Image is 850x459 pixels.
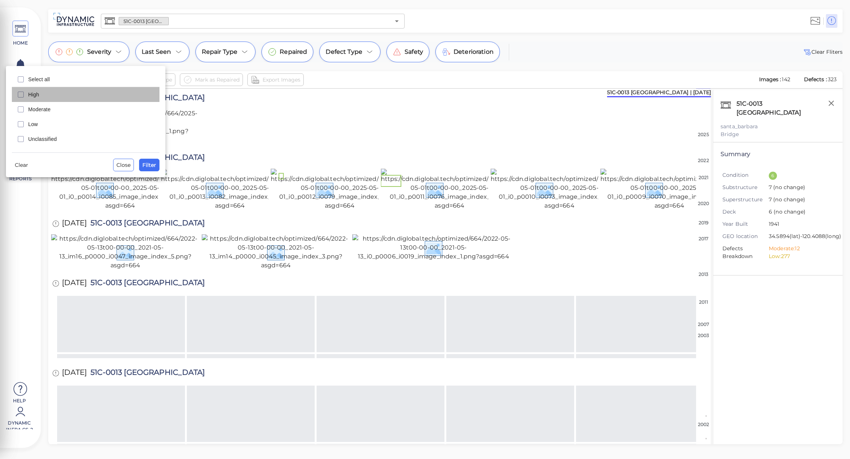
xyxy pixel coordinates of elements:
button: Clear [12,159,31,171]
div: Low [12,117,159,132]
span: High [28,91,155,98]
div: Moderate [12,102,159,117]
span: Unclassified [28,135,155,143]
div: Select all [12,72,159,87]
div: Unclassified [12,132,159,146]
button: Close [113,159,134,171]
div: High [12,87,159,102]
span: Select all [28,76,155,83]
span: Filter [142,161,156,169]
span: Moderate [28,106,155,113]
span: Low [28,120,155,128]
span: Close [116,161,131,169]
iframe: Chat [818,426,844,453]
span: Clear [15,161,28,169]
button: Filter [139,159,159,171]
